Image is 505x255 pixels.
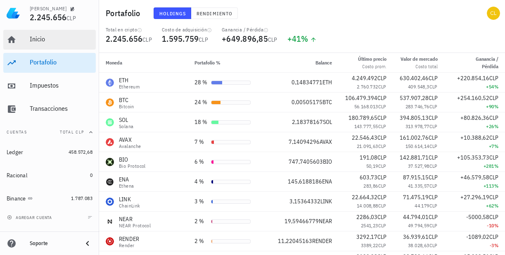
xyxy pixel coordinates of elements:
div: BTC-icon [106,98,114,107]
div: -3 [451,241,498,250]
a: Transacciones [3,99,96,119]
span: 106.479.394 [345,94,377,102]
div: Costo prom. [358,63,386,70]
span: +105.353,73 [457,154,489,161]
span: 44.794,01 [403,213,429,221]
span: 37.527,98 [408,163,429,169]
div: Ethena [119,184,134,188]
div: 7 % [194,138,208,146]
span: % [494,242,498,248]
span: BTC [322,98,332,106]
a: Inicio [3,30,96,50]
span: 630.402,46 [400,74,429,82]
div: +26 [451,122,498,131]
span: 145,6188186 [288,178,322,185]
div: Costo de adquisición [162,26,212,33]
div: +54 [451,83,498,91]
div: BIO [119,155,146,164]
span: CLP [378,163,386,169]
span: CLP [378,203,386,209]
span: 142.881,71 [400,154,429,161]
span: 2,18378167 [292,118,323,126]
a: Racional 0 [3,165,96,185]
span: % [494,203,498,209]
span: Rendimiento [196,10,232,17]
span: Balance [315,60,332,66]
span: 0,14834771 [292,79,322,86]
span: 87.915,15 [403,174,429,181]
span: % [494,183,498,189]
span: CLP [429,213,438,221]
div: Bitcoin [119,104,134,109]
span: -1089,02 [466,233,489,241]
span: +649.896,85 [222,33,268,44]
div: Ganancia / Pérdida [222,26,277,33]
span: BIO [323,158,332,165]
span: CLP [429,114,438,122]
div: 6 % [194,157,208,166]
button: Rendimiento [191,7,238,19]
span: +220.854,16 [457,74,489,82]
span: 2.245.656 [30,12,66,23]
span: 603,73 [360,174,377,181]
span: agregar cuenta [9,215,52,220]
span: 21.091,63 [357,143,378,149]
span: Moneda [106,60,122,66]
span: 36.939,61 [403,233,429,241]
span: +10.388,62 [460,134,489,141]
span: CLP [489,213,498,221]
span: CLP [378,222,386,229]
span: 3292,17 [356,233,377,241]
span: CLP [429,233,438,241]
span: ETH [322,79,332,86]
span: CLP [489,193,498,201]
h1: Portafolio [106,7,144,20]
span: CLP [489,94,498,102]
span: 2.245.656 [106,33,142,44]
span: 11,22045163 [278,237,312,245]
div: ENA-icon [106,178,114,186]
div: 4 % [194,177,208,186]
span: Portafolio % [194,60,220,66]
div: Costo total [401,63,438,70]
div: ETH [119,76,140,84]
div: Solana [119,124,133,129]
span: CLP [429,74,438,82]
span: CLP [142,36,152,43]
span: ENA [322,178,332,185]
div: Total en cripto [106,26,152,33]
div: BTC [119,96,134,104]
div: Último precio [358,55,386,63]
span: CLP [429,183,438,189]
span: CLP [429,83,438,90]
th: Balance: Sin ordenar. Pulse para ordenar de forma ascendente. [257,53,339,73]
span: 3389,22 [361,242,378,248]
span: CLP [268,36,277,43]
span: CLP [66,14,76,22]
span: RENDER [312,237,332,245]
div: NEAR-icon [106,217,114,226]
span: CLP [429,134,438,141]
span: 409.548,3 [408,83,429,90]
div: 2 % [194,217,208,226]
span: CLP [429,193,438,201]
span: 14.008,88 [357,203,378,209]
span: CLP [378,242,386,248]
span: 283.746,76 [405,103,429,110]
div: AVAX-icon [106,138,114,146]
div: +90 [451,102,498,111]
span: CLP [489,233,498,241]
th: Ganancia / Pérdida: Sin ordenar. Pulse para ordenar de forma ascendente. [444,53,505,73]
div: +281 [451,162,498,170]
span: % [494,123,498,129]
span: 180.789,65 [349,114,377,122]
span: 458.572,68 [69,149,92,155]
span: 394.805,13 [400,114,429,122]
span: CLP [378,183,386,189]
div: +113 [451,182,498,190]
div: Render [119,243,140,248]
div: NEAR Protocol [119,223,151,228]
div: Bio Protocol [119,164,146,169]
div: ETH-icon [106,79,114,87]
span: CLP [377,154,386,161]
